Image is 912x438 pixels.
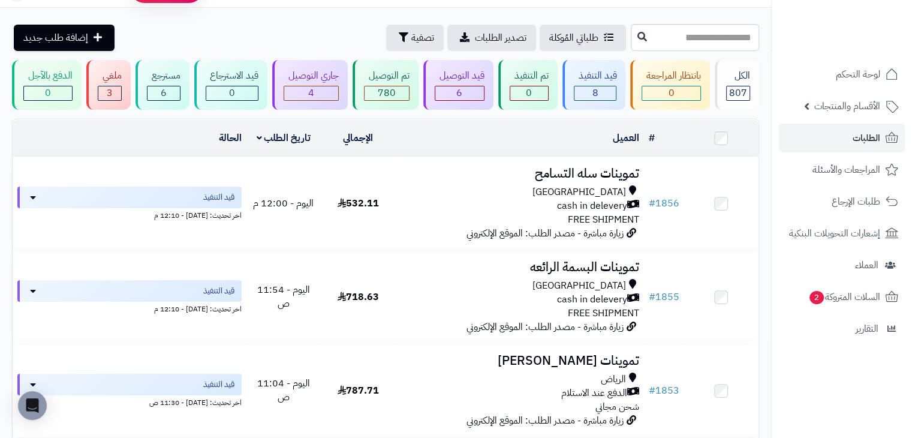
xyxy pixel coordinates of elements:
div: قيد التنفيذ [574,69,617,83]
a: قيد الاسترجاع 0 [192,60,270,110]
span: قيد التنفيذ [203,191,234,203]
a: جاري التوصيل 4 [270,60,350,110]
div: 0 [510,86,548,100]
a: #1853 [649,383,679,398]
a: #1855 [649,290,679,304]
span: [GEOGRAPHIC_DATA] [532,185,626,199]
div: 780 [365,86,409,100]
div: ملغي [98,69,122,83]
a: لوحة التحكم [779,60,905,89]
a: تم التوصيل 780 [350,60,421,110]
div: مسترجع [147,69,180,83]
div: جاري التوصيل [284,69,339,83]
div: Open Intercom Messenger [18,391,47,420]
div: 0 [24,86,72,100]
span: تصفية [411,31,434,45]
span: لوحة التحكم [836,66,880,83]
h3: تموينات [PERSON_NAME] [400,354,639,368]
a: بانتظار المراجعة 0 [628,60,712,110]
span: شحن مجاني [595,400,639,414]
span: 718.63 [338,290,379,304]
div: 3 [98,86,121,100]
a: قيد التنفيذ 8 [560,60,628,110]
a: تم التنفيذ 0 [496,60,560,110]
span: 0 [229,86,235,100]
div: 6 [148,86,180,100]
span: الطلبات [853,130,880,146]
span: 6 [456,86,462,100]
div: 8 [574,86,616,100]
span: [GEOGRAPHIC_DATA] [532,279,626,293]
a: الإجمالي [343,131,373,145]
span: FREE SHIPMENT [568,212,639,227]
span: 0 [669,86,675,100]
img: logo-2.png [830,25,901,50]
span: قيد التنفيذ [203,285,234,297]
span: FREE SHIPMENT [568,306,639,320]
span: تصدير الطلبات [475,31,526,45]
div: اخر تحديث: [DATE] - 12:10 م [17,302,242,314]
span: زيارة مباشرة - مصدر الطلب: الموقع الإلكتروني [466,413,624,428]
span: زيارة مباشرة - مصدر الطلب: الموقع الإلكتروني [466,226,624,241]
a: الطلبات [779,124,905,152]
span: إشعارات التحويلات البنكية [789,225,880,242]
span: اليوم - 12:00 م [253,196,314,211]
h3: تموينات سله التسامح [400,167,639,181]
a: الحالة [219,131,242,145]
span: اليوم - 11:54 ص [257,283,310,311]
div: تم التوصيل [364,69,410,83]
a: العملاء [779,251,905,280]
a: الدفع بالآجل 0 [10,60,84,110]
a: طلباتي المُوكلة [540,25,626,51]
span: 8 [592,86,598,100]
span: المراجعات والأسئلة [812,161,880,178]
span: 3 [107,86,113,100]
h3: تموينات البسمة الرائعه [400,260,639,274]
span: 0 [45,86,51,100]
span: 787.71 [338,383,379,398]
span: cash in delevery [557,199,627,213]
span: 4 [308,86,314,100]
span: قيد التنفيذ [203,379,234,391]
span: الأقسام والمنتجات [814,98,880,115]
div: 6 [435,86,484,100]
div: 4 [284,86,338,100]
a: مسترجع 6 [133,60,192,110]
a: # [649,131,655,145]
span: 532.11 [338,196,379,211]
span: 2 [809,291,824,305]
span: 807 [729,86,747,100]
a: قيد التوصيل 6 [421,60,496,110]
span: # [649,196,655,211]
span: # [649,290,655,304]
div: اخر تحديث: [DATE] - 11:30 ص [17,395,242,408]
div: تم التنفيذ [510,69,549,83]
div: 0 [206,86,258,100]
div: اخر تحديث: [DATE] - 12:10 م [17,208,242,221]
span: العملاء [855,257,878,274]
a: تاريخ الطلب [257,131,311,145]
a: المراجعات والأسئلة [779,155,905,184]
span: التقارير [856,320,878,337]
span: إضافة طلب جديد [23,31,88,45]
button: تصفية [386,25,444,51]
a: #1856 [649,196,679,211]
a: السلات المتروكة2 [779,283,905,311]
a: طلبات الإرجاع [779,187,905,216]
a: إشعارات التحويلات البنكية [779,219,905,248]
span: 780 [378,86,396,100]
a: الكل807 [712,60,761,110]
div: قيد الاسترجاع [206,69,259,83]
div: 0 [642,86,700,100]
div: الدفع بالآجل [23,69,73,83]
a: ملغي 3 [84,60,133,110]
span: السلات المتروكة [808,289,880,305]
div: الكل [726,69,750,83]
span: 0 [526,86,532,100]
span: اليوم - 11:04 ص [257,376,310,404]
span: # [649,383,655,398]
a: التقارير [779,314,905,343]
span: 6 [161,86,167,100]
span: cash in delevery [557,293,627,307]
span: طلباتي المُوكلة [549,31,598,45]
